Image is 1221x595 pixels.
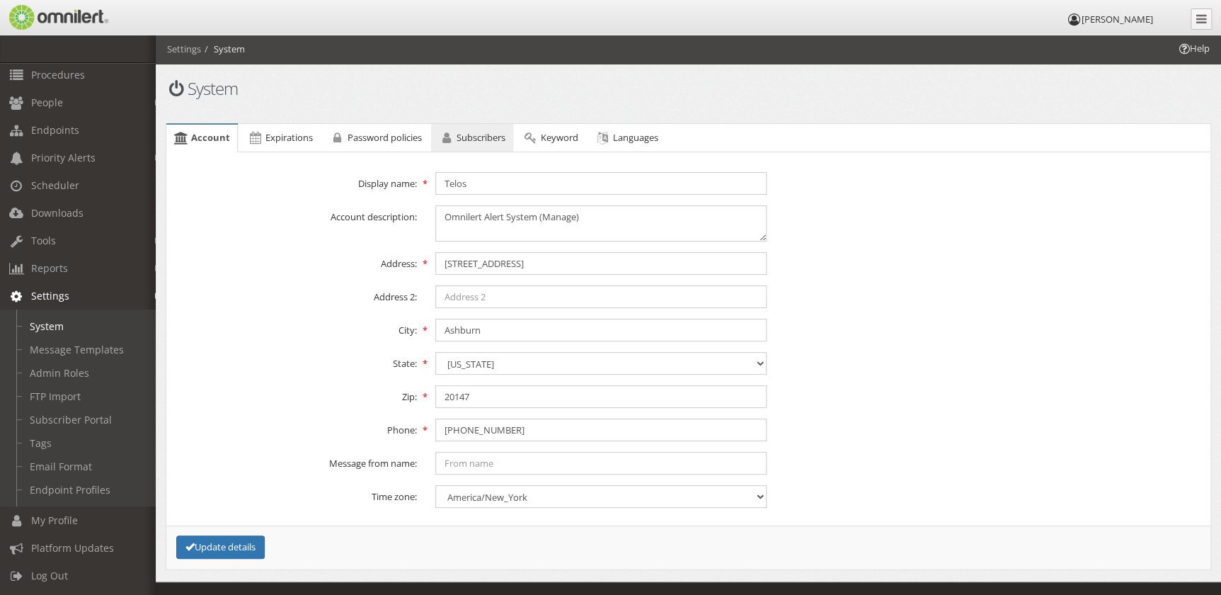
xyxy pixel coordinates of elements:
span: Tools [31,234,56,247]
label: Display name: [164,172,426,191]
span: People [31,96,63,109]
button: Update details [176,535,265,559]
span: Expirations [265,131,313,144]
label: Address 2: [164,285,426,304]
input: Zipcode [435,385,767,408]
span: Account [191,131,230,144]
a: Expirations [239,124,320,152]
a: Account [166,125,238,152]
span: Log Out [31,569,68,582]
a: Keyword [515,124,585,152]
input: Address 2 [435,285,767,308]
span: Password policies [348,131,422,144]
label: Message from name: [164,452,426,470]
label: Time zone: [164,485,426,504]
label: State: [164,352,426,370]
span: Languages [613,131,658,144]
img: Omnilert [7,5,108,30]
a: Languages [587,124,665,152]
a: Collapse Menu [1191,8,1212,30]
span: Keyword [540,131,578,144]
span: Endpoints [31,123,79,137]
span: Help [1177,42,1210,55]
label: Account description: [164,205,426,224]
span: My Profile [31,514,78,527]
label: City: [164,319,426,337]
h1: System [166,79,680,98]
input: Account name [435,172,767,195]
input: From name [435,452,767,475]
span: Procedures [31,68,85,81]
textarea: Omnilert Alert System (Manage) [435,205,767,242]
span: Platform Updates [31,541,114,555]
input: 999-999-9999 [435,419,767,441]
span: Scheduler [31,178,79,192]
span: Downloads [31,206,84,220]
span: Settings [31,289,69,302]
span: Subscribers [457,131,505,144]
li: System [201,42,245,56]
input: City [435,319,767,341]
span: [PERSON_NAME] [1082,13,1153,25]
span: Reports [31,261,68,275]
label: Phone: [164,419,426,437]
span: Priority Alerts [31,151,96,164]
li: Settings [167,42,201,56]
span: Help [32,10,61,23]
a: Subscribers [431,124,513,152]
label: Zip: [164,385,426,404]
label: Address: [164,252,426,271]
a: Password policies [322,124,430,152]
input: Address [435,252,767,275]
